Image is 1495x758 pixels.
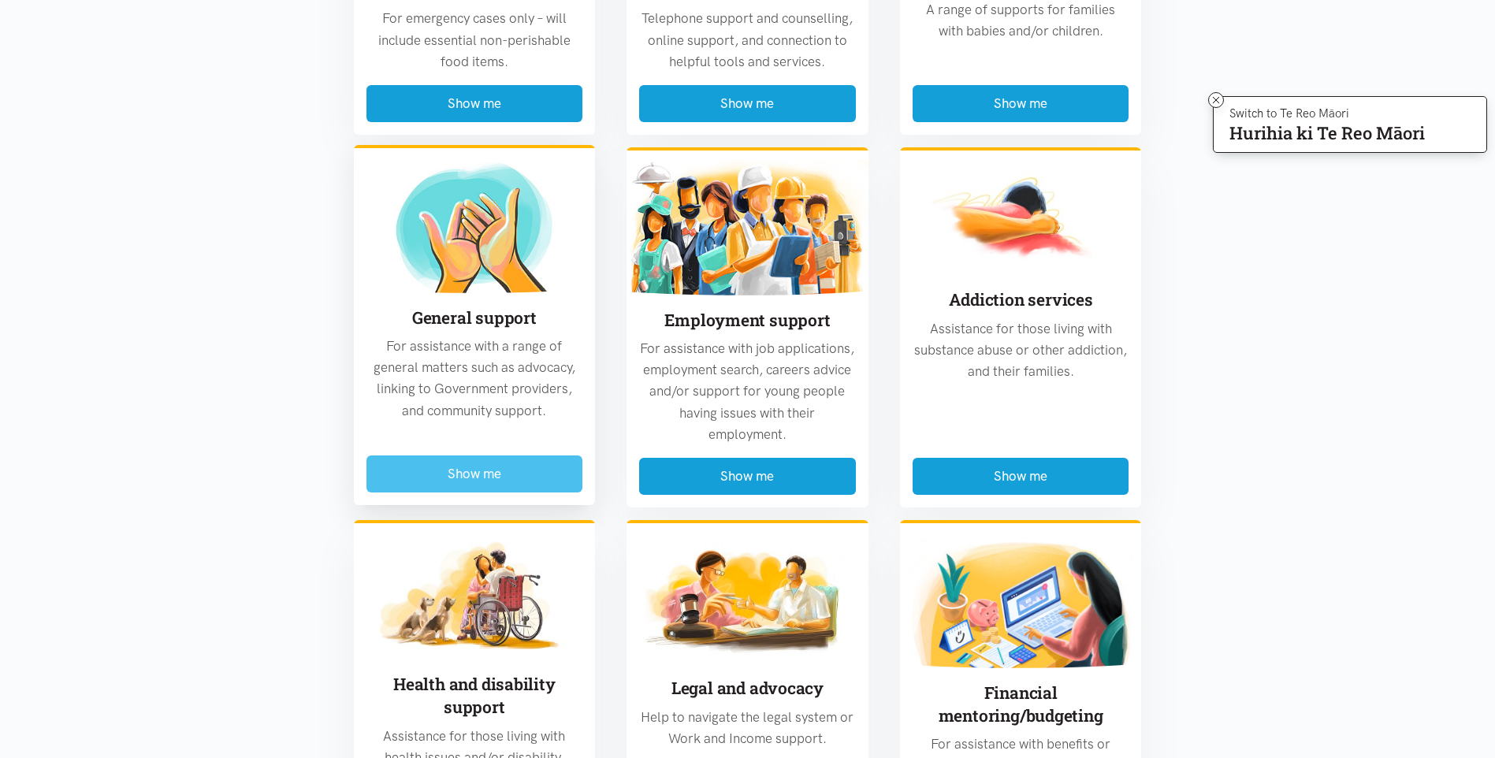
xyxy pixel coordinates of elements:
h3: Employment support [639,309,856,332]
p: Switch to Te Reo Māori [1229,109,1425,118]
p: Telephone support and counselling, online support, and connection to helpful tools and services. [639,8,856,72]
p: For assistance with a range of general matters such as advocacy, linking to Government providers,... [366,336,583,422]
p: Hurihia ki Te Reo Māori [1229,126,1425,140]
h3: Financial mentoring/budgeting [913,682,1129,728]
h3: General support [366,307,583,329]
button: Show me [913,85,1129,122]
p: For assistance with job applications, employment search, careers advice and/or support for young ... [639,338,856,445]
p: For emergency cases only – will include essential non-perishable food items. [366,8,583,72]
button: Show me [913,458,1129,495]
h3: Addiction services [913,288,1129,311]
h3: Legal and advocacy [639,677,856,700]
p: Assistance for those living with substance abuse or other addiction, and their families. [913,318,1129,383]
h3: Health and disability support [366,673,583,719]
button: Show me [639,458,856,495]
button: Show me [639,85,856,122]
button: Show me [366,85,583,122]
p: Help to navigate the legal system or Work and Income support. [639,707,856,749]
button: Show me [366,455,583,492]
